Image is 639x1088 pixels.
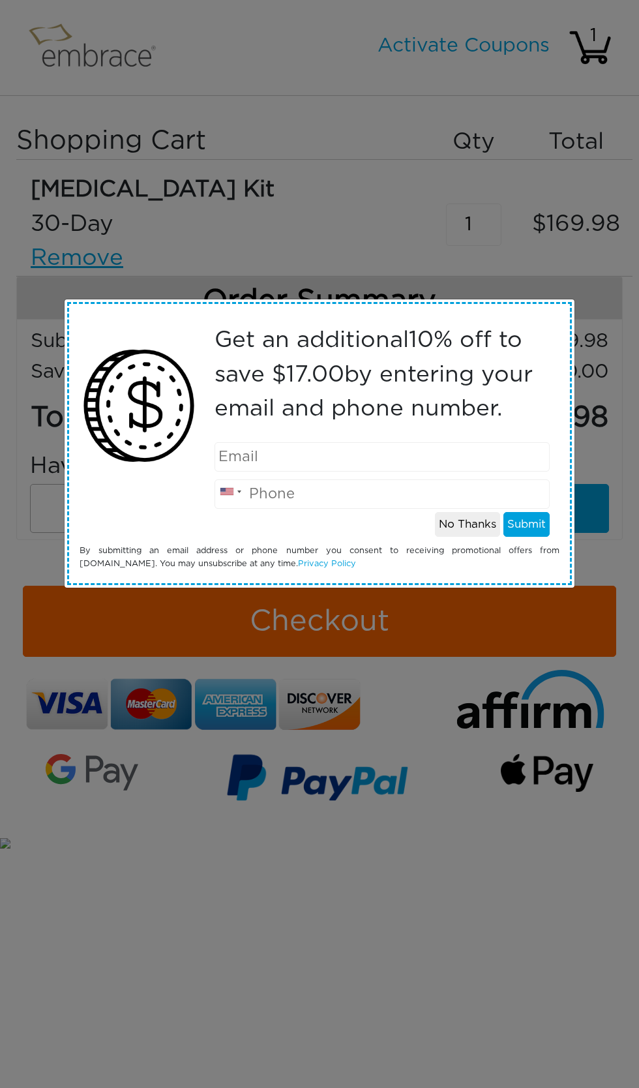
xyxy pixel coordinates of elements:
a: Privacy Policy [298,560,356,568]
p: Get an additional % off to save $ by entering your email and phone number. [215,324,550,427]
img: money2.png [76,343,201,468]
input: Email [215,442,550,472]
span: 10 [409,329,434,352]
div: United States: +1 [215,476,245,509]
button: Submit [503,512,550,537]
div: By submitting an email address or phone number you consent to receiving promotional offers from [... [70,545,569,569]
input: Phone [215,479,550,509]
button: No Thanks [435,512,500,537]
span: 17.00 [286,363,344,386]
